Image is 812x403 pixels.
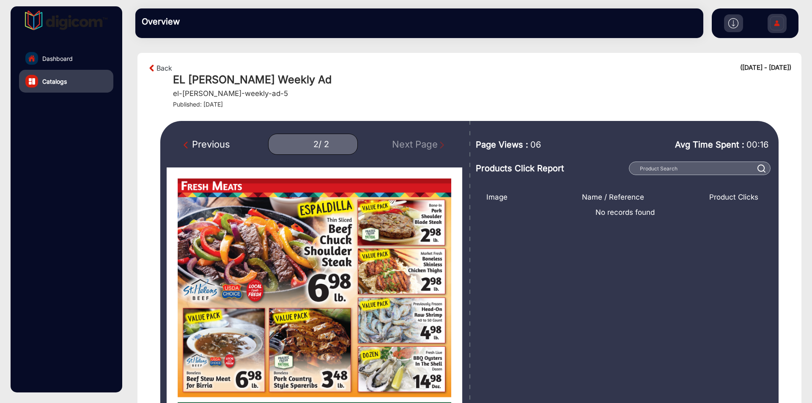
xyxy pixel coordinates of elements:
[528,192,697,203] div: Name / Reference
[42,54,73,63] span: Dashboard
[25,11,108,30] img: vmg-logo
[156,63,172,73] a: Back
[142,16,260,27] h3: Overview
[757,164,766,173] img: prodSearch%20_white.svg
[675,138,744,151] span: Avg Time Spent :
[476,138,528,151] span: Page Views :
[19,47,113,70] a: Dashboard
[42,77,67,86] span: Catalogs
[697,192,770,203] div: Product Clicks
[28,55,36,62] img: home
[19,70,113,93] a: Catalogs
[740,63,791,73] div: ([DATE] - [DATE])
[530,138,541,151] span: 06
[173,101,791,108] h4: Published: [DATE]
[184,137,230,151] div: Previous
[148,63,156,73] img: arrow-left-1.svg
[629,162,771,175] input: Product Search
[318,139,329,150] div: / 2
[173,73,791,86] h1: EL [PERSON_NAME] Weekly Ad
[728,18,738,28] img: h2download.svg
[173,89,288,98] h5: el-[PERSON_NAME]-weekly-ad-5
[480,207,770,218] span: No records found
[768,10,786,39] img: Sign%20Up.svg
[476,163,625,173] h3: Products Click Report
[746,140,768,150] span: 00:16
[480,192,528,203] div: Image
[184,141,192,149] img: Previous Page
[29,78,35,85] img: catalog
